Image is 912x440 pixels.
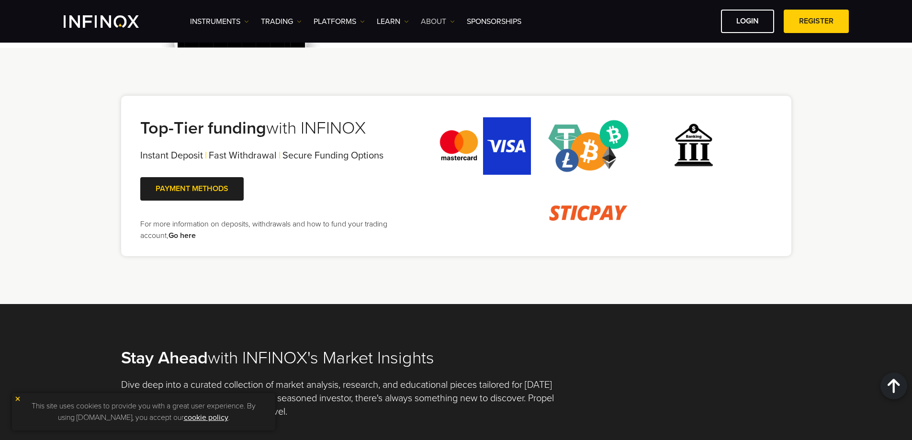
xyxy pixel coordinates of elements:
a: INFINOX Logo [64,15,161,28]
a: Instruments [190,16,249,27]
img: yellow close icon [14,395,21,402]
h2: with INFINOX [140,118,405,139]
img: crypto_solution.webp [540,117,636,175]
img: credit_card.webp [435,117,531,175]
strong: Stay Ahead [121,348,208,368]
p: Dive deep into a curated collection of market analysis, research, and educational pieces tailored... [121,378,563,418]
strong: Top-Tier funding [140,118,266,138]
img: internet_banking.webp [646,117,742,175]
span: Secure Funding Options [282,150,383,161]
a: LOGIN [721,10,774,33]
p: This site uses cookies to provide you with a great user experience. By using [DOMAIN_NAME], you a... [17,398,270,426]
span: | [205,150,207,161]
h2: with INFINOX's Market Insights [121,348,791,369]
span: | [279,150,281,161]
a: PLATFORMS [314,16,365,27]
a: cookie policy [184,413,228,422]
span: Fast Withdrawal [209,150,277,161]
img: sticpay.webp [540,184,636,242]
a: PAYMENT METHODS [140,177,244,201]
a: REGISTER [784,10,849,33]
span: Instant Deposit [140,150,203,161]
a: TRADING [261,16,302,27]
p: For more information on deposits, withdrawals and how to fund your trading account, [140,218,405,241]
a: ABOUT [421,16,455,27]
a: Learn [377,16,409,27]
a: Go here [169,231,196,240]
a: SPONSORSHIPS [467,16,521,27]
